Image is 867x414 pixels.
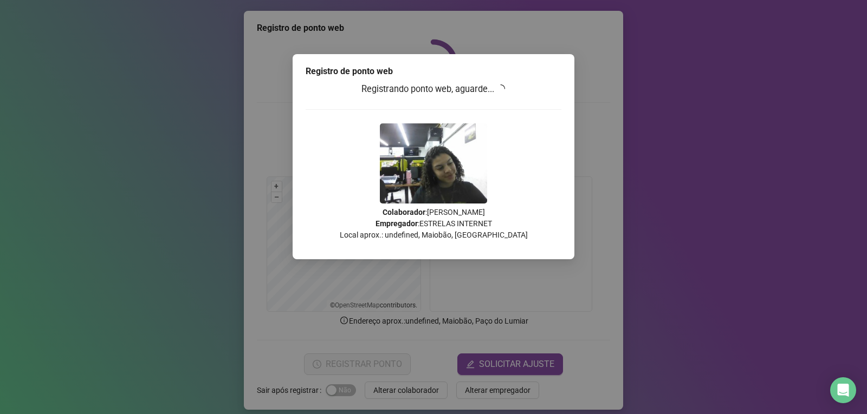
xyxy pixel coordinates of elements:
[380,123,487,203] img: Z
[306,82,561,96] h3: Registrando ponto web, aguarde...
[830,377,856,403] div: Open Intercom Messenger
[383,208,425,216] strong: Colaborador
[306,207,561,241] p: : [PERSON_NAME] : ESTRELAS INTERNET Local aprox.: undefined, Maiobão, [GEOGRAPHIC_DATA]
[376,219,418,228] strong: Empregador
[496,84,506,94] span: loading
[306,65,561,78] div: Registro de ponto web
